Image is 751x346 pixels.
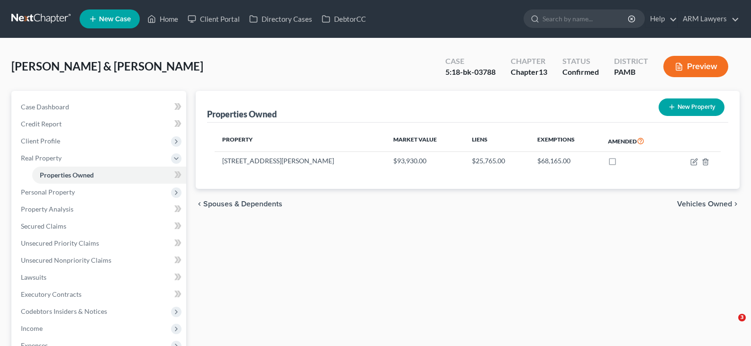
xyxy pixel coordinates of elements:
[13,269,186,286] a: Lawsuits
[196,200,203,208] i: chevron_left
[386,130,465,152] th: Market Value
[600,130,670,152] th: Amended
[562,67,599,78] div: Confirmed
[21,324,43,332] span: Income
[511,56,547,67] div: Chapter
[32,167,186,184] a: Properties Owned
[99,16,131,23] span: New Case
[539,67,547,76] span: 13
[677,200,740,208] button: Vehicles Owned chevron_right
[21,188,75,196] span: Personal Property
[614,56,648,67] div: District
[203,200,282,208] span: Spouses & Dependents
[445,56,496,67] div: Case
[663,56,728,77] button: Preview
[13,286,186,303] a: Executory Contracts
[13,252,186,269] a: Unsecured Nonpriority Claims
[21,256,111,264] span: Unsecured Nonpriority Claims
[21,307,107,315] span: Codebtors Insiders & Notices
[317,10,371,27] a: DebtorCC
[40,171,94,179] span: Properties Owned
[738,314,746,321] span: 3
[464,152,529,170] td: $25,765.00
[445,67,496,78] div: 5:18-bk-03788
[244,10,317,27] a: Directory Cases
[143,10,183,27] a: Home
[13,201,186,218] a: Property Analysis
[645,10,677,27] a: Help
[659,98,724,116] button: New Property
[215,130,385,152] th: Property
[21,222,66,230] span: Secured Claims
[21,290,81,298] span: Executory Contracts
[614,67,648,78] div: PAMB
[13,98,186,115] a: Case Dashboard
[183,10,244,27] a: Client Portal
[215,152,385,170] td: [STREET_ADDRESS][PERSON_NAME]
[13,218,186,235] a: Secured Claims
[21,273,46,281] span: Lawsuits
[562,56,599,67] div: Status
[13,235,186,252] a: Unsecured Priority Claims
[386,152,465,170] td: $93,930.00
[511,67,547,78] div: Chapter
[21,239,99,247] span: Unsecured Priority Claims
[732,200,740,208] i: chevron_right
[677,200,732,208] span: Vehicles Owned
[464,130,529,152] th: Liens
[21,154,62,162] span: Real Property
[21,137,60,145] span: Client Profile
[196,200,282,208] button: chevron_left Spouses & Dependents
[719,314,742,337] iframe: Intercom live chat
[678,10,739,27] a: ARM Lawyers
[530,152,600,170] td: $68,165.00
[530,130,600,152] th: Exemptions
[543,10,629,27] input: Search by name...
[13,115,186,133] a: Credit Report
[207,108,277,120] div: Properties Owned
[21,205,73,213] span: Property Analysis
[11,59,203,73] span: [PERSON_NAME] & [PERSON_NAME]
[21,103,69,111] span: Case Dashboard
[21,120,62,128] span: Credit Report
